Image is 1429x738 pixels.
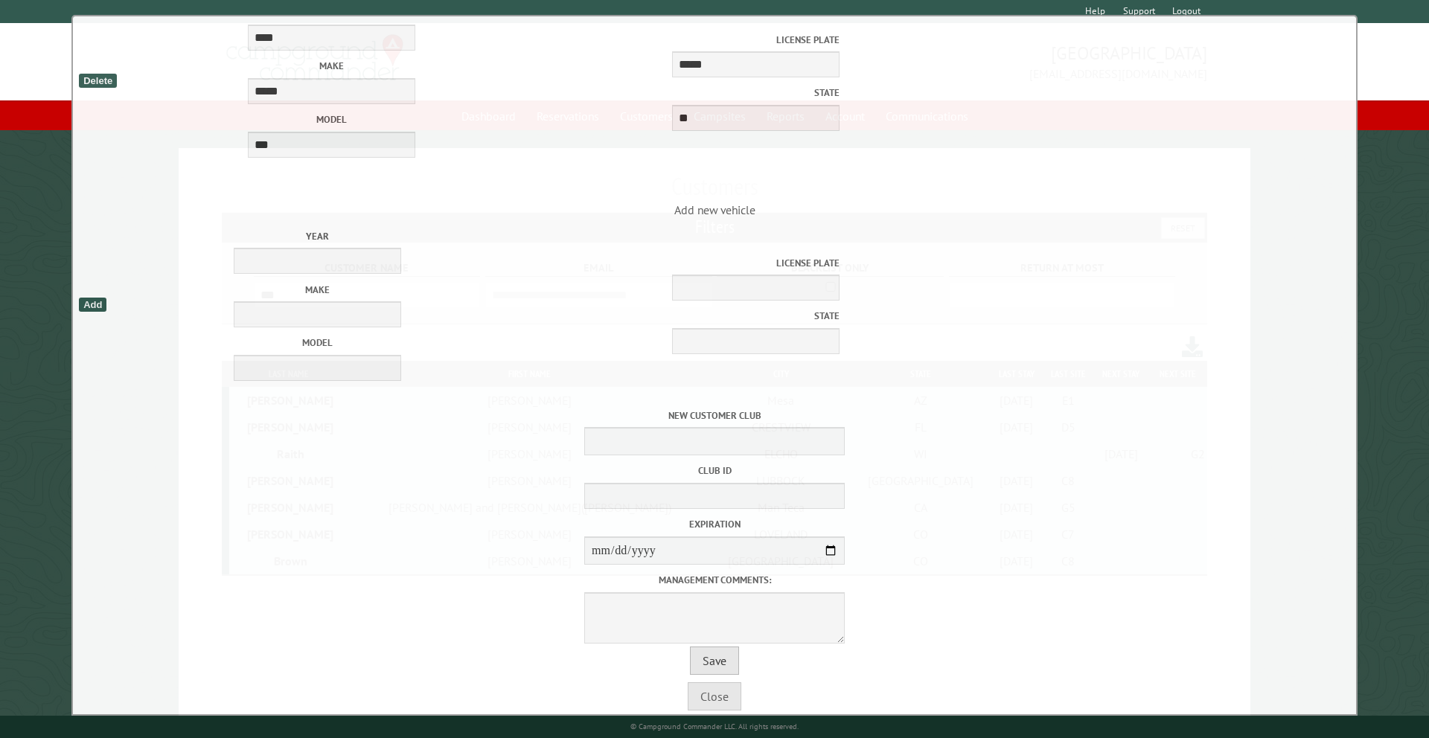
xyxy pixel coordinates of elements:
button: Close [688,682,741,710]
div: Add [79,298,106,312]
div: Delete [79,74,117,88]
label: New customer club [77,408,1352,423]
label: License Plate [504,33,840,47]
label: State [504,86,840,100]
button: Save [690,646,739,675]
label: Club ID [77,463,1352,478]
span: Add new vehicle [77,202,1352,391]
label: Model [164,112,499,126]
label: Expiration [77,517,1352,531]
small: © Campground Commander LLC. All rights reserved. [630,722,799,731]
label: State [495,309,840,323]
label: Make [145,283,490,297]
label: Make [164,59,499,73]
label: Year [145,229,490,243]
label: License Plate [495,256,840,270]
label: Model [145,336,490,350]
label: Management comments: [77,573,1352,587]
